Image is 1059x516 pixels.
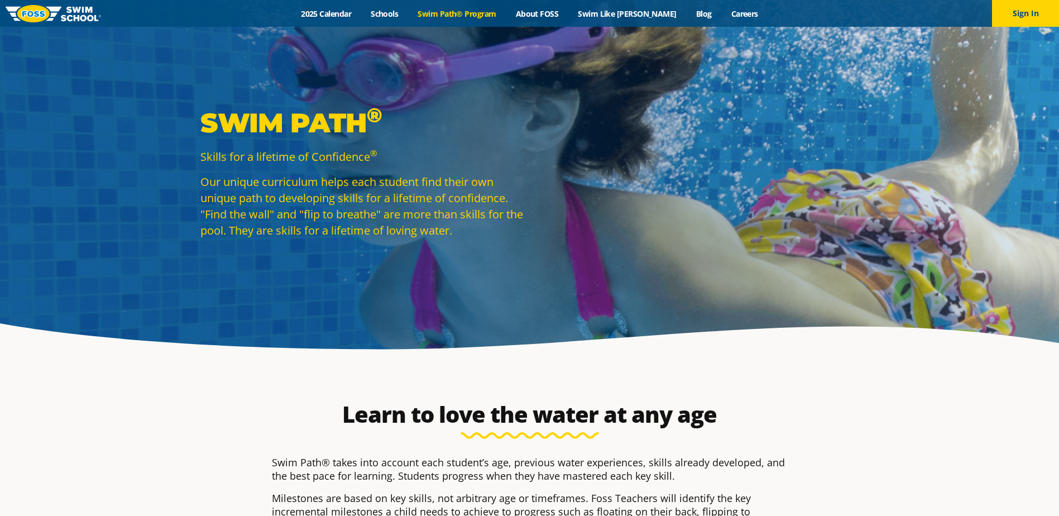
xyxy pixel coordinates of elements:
[568,8,687,19] a: Swim Like [PERSON_NAME]
[6,5,101,22] img: FOSS Swim School Logo
[370,147,377,159] sup: ®
[367,103,382,127] sup: ®
[506,8,568,19] a: About FOSS
[686,8,721,19] a: Blog
[408,8,506,19] a: Swim Path® Program
[266,401,793,428] h2: Learn to love the water at any age
[272,456,788,482] p: Swim Path® takes into account each student’s age, previous water experiences, skills already deve...
[200,149,524,165] p: Skills for a lifetime of Confidence
[291,8,361,19] a: 2025 Calendar
[200,174,524,238] p: Our unique curriculum helps each student find their own unique path to developing skills for a li...
[200,106,524,140] p: Swim Path
[361,8,408,19] a: Schools
[721,8,768,19] a: Careers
